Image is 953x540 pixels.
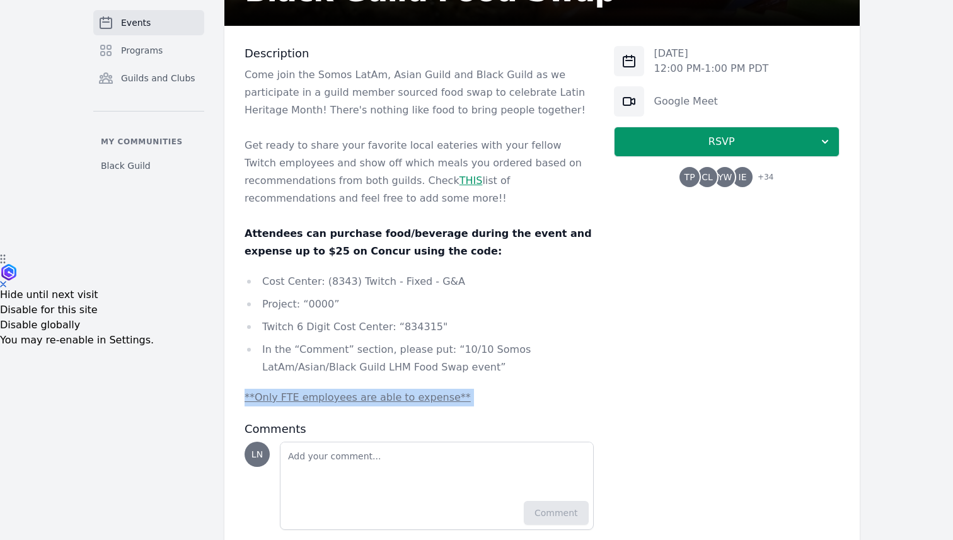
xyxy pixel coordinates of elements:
[245,318,594,336] li: Twitch 6 Digit Cost Center: “834315"
[245,273,594,290] li: Cost Center: (8343) Twitch - Fixed - G&A
[101,159,151,172] span: Black Guild
[625,134,819,149] span: RSVP
[614,127,840,157] button: RSVP
[245,46,594,61] h3: Description
[93,38,204,63] a: Programs
[684,173,695,181] span: TP
[654,61,769,76] p: 12:00 PM - 1:00 PM PDT
[245,391,471,403] u: **Only FTE employees are able to expense**
[654,95,718,107] a: Google Meet
[245,66,594,119] p: Come join the Somos LatAm, Asian Guild and Black Guild as we participate in a guild member source...
[251,450,263,459] span: LN
[93,10,204,177] nav: Sidebar
[121,44,163,57] span: Programs
[245,422,594,437] h3: Comments
[245,227,592,257] strong: Attendees can purchase food/beverage during the event and expense up to $25 on Concur using the c...
[93,154,204,177] a: Black Guild
[245,137,594,207] p: Get ready to share your favorite local eateries with your fellow Twitch employees and show off wh...
[750,169,773,187] span: + 34
[654,46,769,61] p: [DATE]
[245,296,594,313] li: Project: “0000”
[121,72,195,84] span: Guilds and Clubs
[245,341,594,376] li: In the “Comment” section, please put: “10/10 Somos LatAm/Asian/Black Guild LHM Food Swap event”
[718,173,732,181] span: YW
[702,173,713,181] span: CL
[93,66,204,91] a: Guilds and Clubs
[739,173,747,181] span: IE
[459,175,483,187] a: THIS
[524,501,589,525] button: Comment
[93,137,204,147] p: My communities
[121,16,151,29] span: Events
[93,10,204,35] a: Events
